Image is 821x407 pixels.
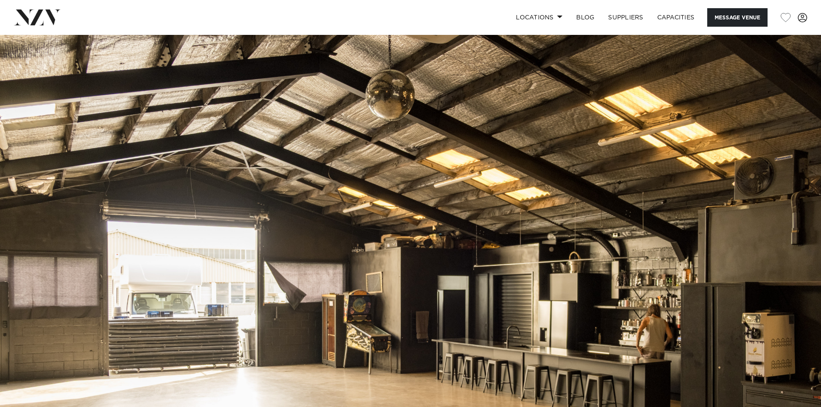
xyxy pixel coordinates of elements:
img: nzv-logo.png [14,9,61,25]
button: Message Venue [707,8,768,27]
a: Locations [509,8,569,27]
a: BLOG [569,8,601,27]
a: SUPPLIERS [601,8,650,27]
a: Capacities [650,8,702,27]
